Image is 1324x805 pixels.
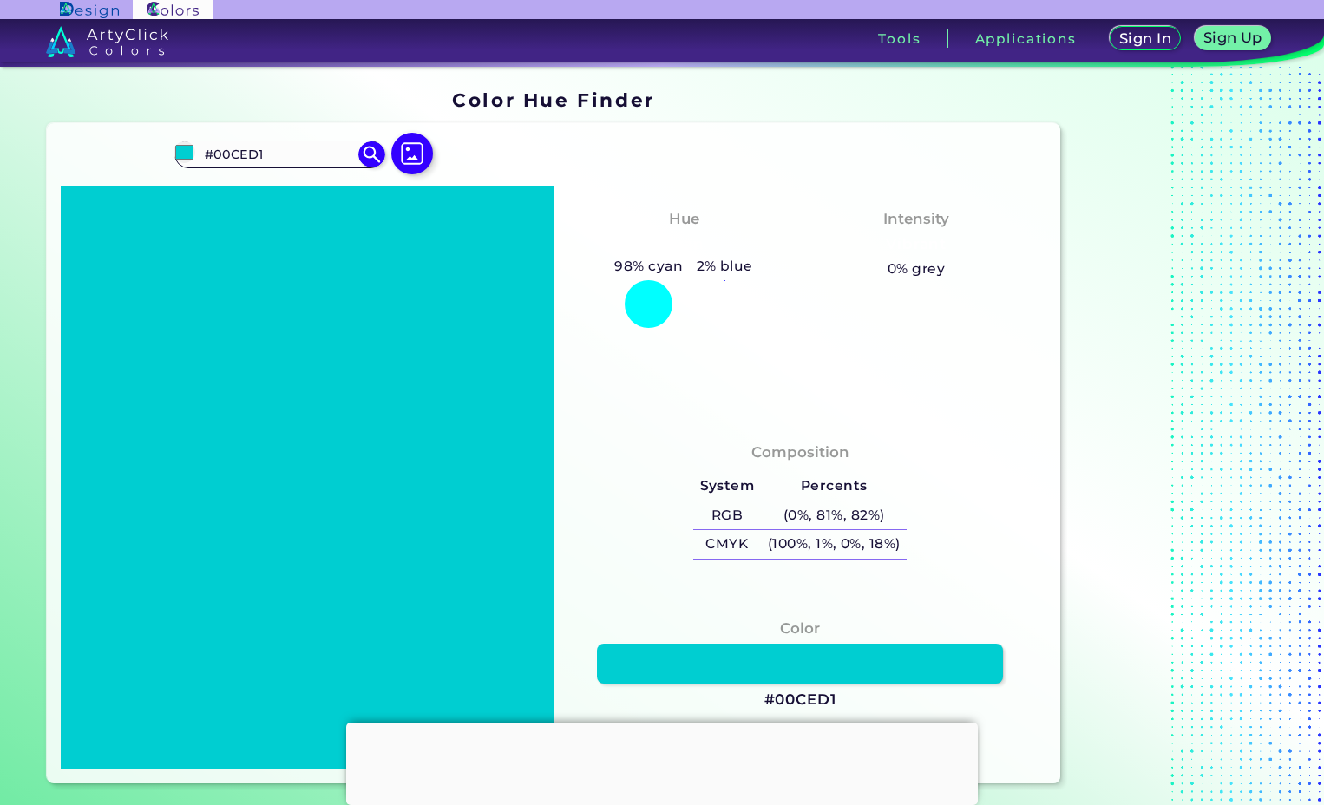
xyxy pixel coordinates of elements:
[1206,31,1260,44] h5: Sign Up
[761,472,907,501] h5: Percents
[879,234,954,255] h3: Vibrant
[975,32,1077,45] h3: Applications
[1198,28,1267,49] a: Sign Up
[1113,28,1177,49] a: Sign In
[46,26,168,57] img: logo_artyclick_colors_white.svg
[608,255,690,278] h5: 98% cyan
[693,472,761,501] h5: System
[346,723,978,801] iframe: Advertisement
[761,501,907,530] h5: (0%, 81%, 82%)
[358,141,384,167] img: icon search
[669,206,699,232] h4: Hue
[761,530,907,559] h5: (100%, 1%, 0%, 18%)
[693,501,761,530] h5: RGB
[656,234,711,255] h3: Cyan
[60,2,118,18] img: ArtyClick Design logo
[690,255,760,278] h5: 2% blue
[1122,32,1169,45] h5: Sign In
[452,87,654,113] h1: Color Hue Finder
[1067,82,1284,790] iframe: Advertisement
[878,32,921,45] h3: Tools
[888,258,945,280] h5: 0% grey
[199,142,360,166] input: type color..
[764,690,836,710] h3: #00CED1
[751,440,849,465] h4: Composition
[883,206,949,232] h4: Intensity
[391,133,433,174] img: icon picture
[693,530,761,559] h5: CMYK
[780,616,820,641] h4: Color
